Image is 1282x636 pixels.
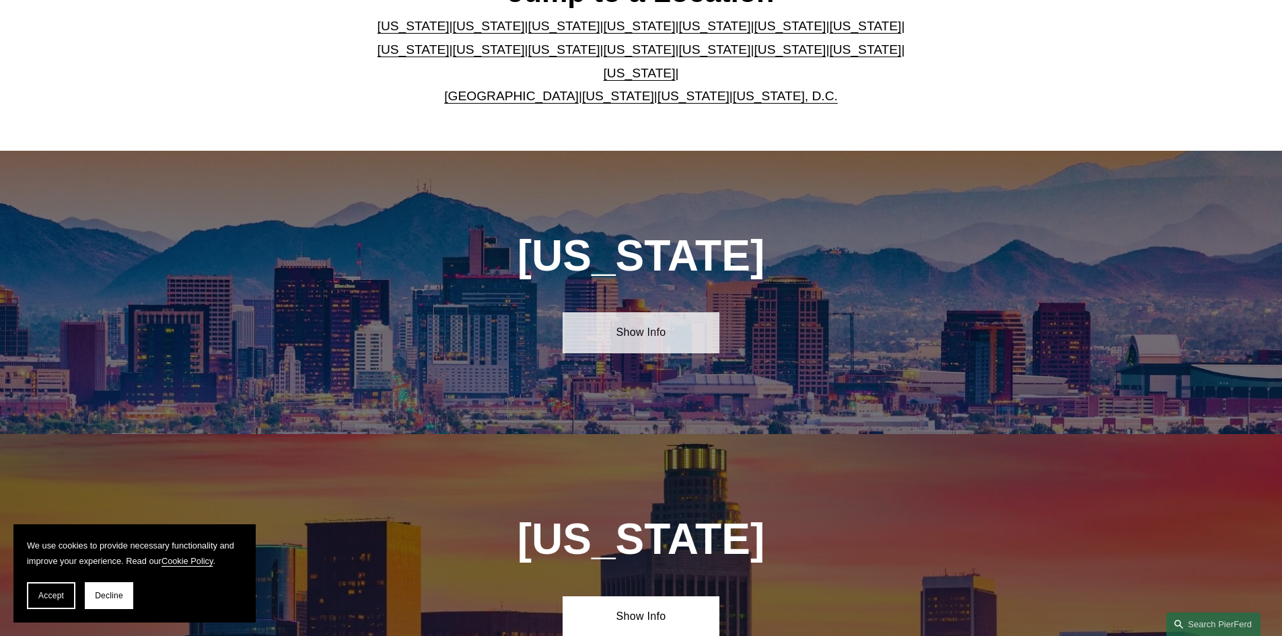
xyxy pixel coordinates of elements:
[453,42,525,57] a: [US_STATE]
[13,524,256,623] section: Cookie banner
[754,19,826,33] a: [US_STATE]
[604,42,676,57] a: [US_STATE]
[582,89,654,103] a: [US_STATE]
[27,582,75,609] button: Accept
[445,515,837,564] h1: [US_STATE]
[162,556,213,566] a: Cookie Policy
[38,591,64,600] span: Accept
[733,89,838,103] a: [US_STATE], D.C.
[1166,612,1260,636] a: Search this site
[604,66,676,80] a: [US_STATE]
[378,19,450,33] a: [US_STATE]
[85,582,133,609] button: Decline
[366,15,916,108] p: | | | | | | | | | | | | | | | | | |
[604,19,676,33] a: [US_STATE]
[95,591,123,600] span: Decline
[678,19,750,33] a: [US_STATE]
[378,42,450,57] a: [US_STATE]
[453,19,525,33] a: [US_STATE]
[528,19,600,33] a: [US_STATE]
[445,232,837,281] h1: [US_STATE]
[528,42,600,57] a: [US_STATE]
[829,19,901,33] a: [US_STATE]
[444,89,579,103] a: [GEOGRAPHIC_DATA]
[657,89,729,103] a: [US_STATE]
[754,42,826,57] a: [US_STATE]
[678,42,750,57] a: [US_STATE]
[27,538,242,569] p: We use cookies to provide necessary functionality and improve your experience. Read our .
[563,312,719,353] a: Show Info
[829,42,901,57] a: [US_STATE]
